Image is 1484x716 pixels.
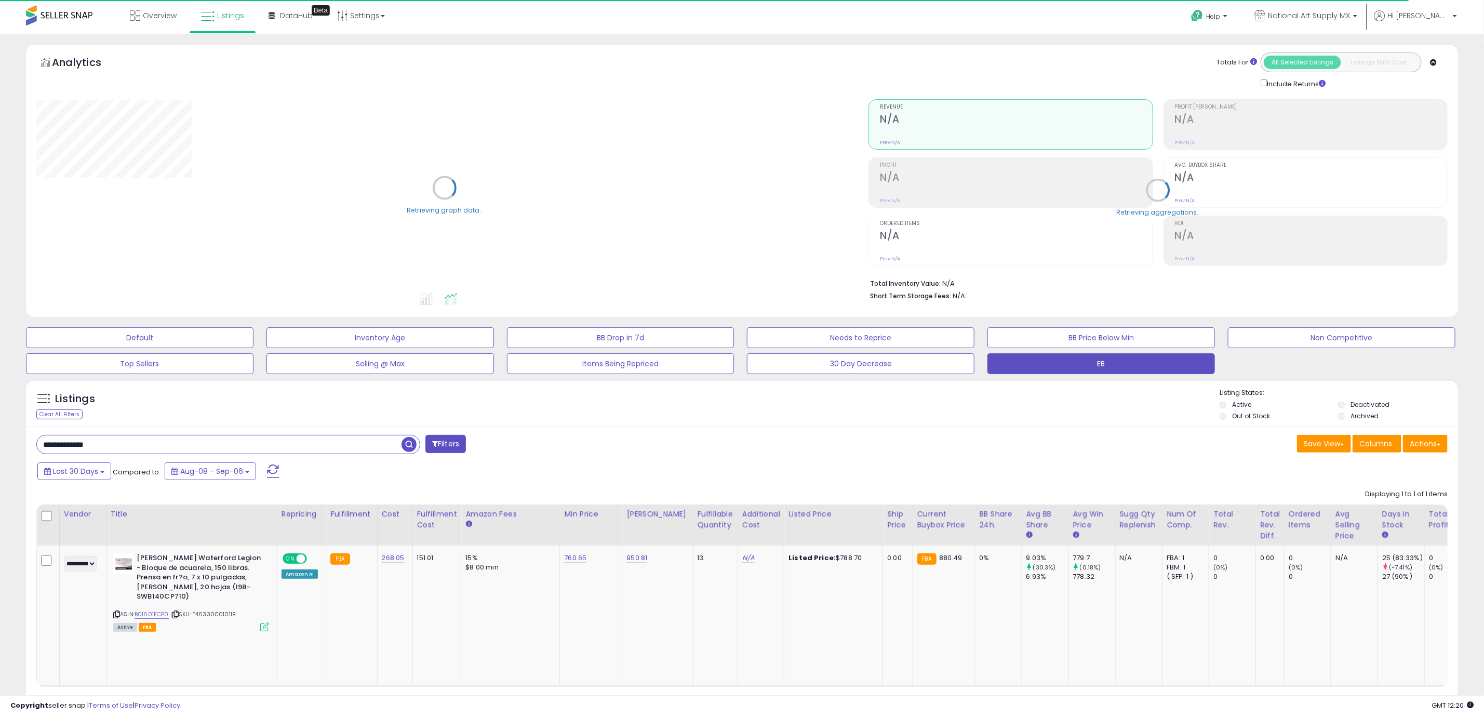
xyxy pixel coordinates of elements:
[1220,388,1458,398] p: Listing States:
[1167,563,1201,572] div: FBM: 1
[55,392,95,406] h5: Listings
[1026,509,1064,531] div: Avg BB Share
[698,509,733,531] div: Fulfillable Quantity
[1353,435,1401,453] button: Columns
[1260,509,1280,541] div: Total Rev. Diff.
[1289,572,1331,581] div: 0
[1253,77,1339,89] div: Include Returns
[1268,10,1350,21] span: National Art Supply MX
[1116,208,1200,217] div: Retrieving aggregations..
[266,353,494,374] button: Selling @ Max
[59,505,106,546] th: CSV column name: cust_attr_2_Vendor
[1026,572,1068,581] div: 6.93%
[1026,531,1033,540] small: Avg BB Share.
[939,553,962,563] span: 880.49
[917,509,971,531] div: Current Buybox Price
[1232,400,1251,409] label: Active
[1382,509,1420,531] div: Days In Stock
[382,509,408,520] div: Cost
[1260,553,1276,563] div: 0.00
[10,701,180,711] div: seller snap | |
[137,553,263,604] b: [PERSON_NAME] Waterford Legion - Bloque de acuarela, 150 libras. Prensa en fr?o, 7 x 10 pulgadas,...
[1289,553,1331,563] div: 0
[564,509,618,520] div: Min Price
[1183,2,1238,34] a: Help
[143,10,177,21] span: Overview
[887,553,904,563] div: 0.00
[987,327,1215,348] button: BB Price Below Min
[1289,563,1303,572] small: (0%)
[52,55,122,72] h5: Analytics
[26,353,253,374] button: Top Sellers
[742,553,755,563] a: N/A
[139,623,156,632] span: FBA
[1080,563,1101,572] small: (0.18%)
[382,553,405,563] a: 268.05
[312,5,330,16] div: Tooltip anchor
[330,553,350,565] small: FBA
[1382,553,1424,563] div: 25 (83.33%)
[507,327,734,348] button: BB Drop in 7d
[282,509,322,520] div: Repricing
[330,509,372,520] div: Fulfillment
[113,467,161,477] span: Compared to:
[1429,572,1471,581] div: 0
[111,509,273,520] div: Title
[564,553,586,563] a: 760.65
[1289,509,1327,531] div: Ordered Items
[1213,572,1255,581] div: 0
[1120,509,1158,531] div: Sugg Qty Replenish
[1382,531,1388,540] small: Days In Stock.
[282,569,318,579] div: Amazon AI
[1429,563,1443,572] small: (0%)
[1429,509,1467,531] div: Total Profit
[1073,553,1115,563] div: 779.7
[507,353,734,374] button: Items Being Repriced
[425,435,466,453] button: Filters
[788,509,878,520] div: Listed Price
[180,466,243,476] span: Aug-08 - Sep-06
[1264,56,1341,69] button: All Selected Listings
[1073,509,1111,531] div: Avg Win Price
[284,554,297,563] span: ON
[1191,9,1204,22] i: Get Help
[407,206,483,215] div: Retrieving graph data..
[626,509,688,520] div: [PERSON_NAME]
[26,327,253,348] button: Default
[1382,572,1424,581] div: 27 (90%)
[280,10,313,21] span: DataHub
[417,553,453,563] div: 151.01
[980,553,1014,563] div: 0%
[742,509,780,531] div: Additional Cost
[1374,10,1457,34] a: Hi [PERSON_NAME]
[698,553,730,563] div: 13
[626,553,647,563] a: 950.81
[1232,412,1270,420] label: Out of Stock
[1228,327,1455,348] button: Non Competitive
[1033,563,1056,572] small: (30.3%)
[788,553,836,563] b: Listed Price:
[465,520,472,529] small: Amazon Fees.
[113,623,137,632] span: All listings currently available for purchase on Amazon
[917,553,937,565] small: FBA
[113,553,269,630] div: ASIN:
[465,553,552,563] div: 15%
[1389,563,1412,572] small: (-7.41%)
[170,610,235,618] span: | SKU: T46330001011B
[1073,572,1115,581] div: 778.32
[217,10,244,21] span: Listings
[1216,58,1257,68] div: Totals For
[747,353,974,374] button: 30 Day Decrease
[1403,435,1448,453] button: Actions
[1167,509,1205,531] div: Num of Comp.
[113,553,134,574] img: 41DRsHm2-DL._SL40_.jpg
[36,409,83,419] div: Clear All Filters
[1387,10,1450,21] span: Hi [PERSON_NAME]
[1341,56,1418,69] button: Listings With Cost
[465,563,552,572] div: $8.00 min
[1073,531,1079,540] small: Avg Win Price.
[89,700,133,710] a: Terms of Use
[1351,400,1389,409] label: Deactivated
[1026,553,1068,563] div: 9.03%
[165,462,256,480] button: Aug-08 - Sep-06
